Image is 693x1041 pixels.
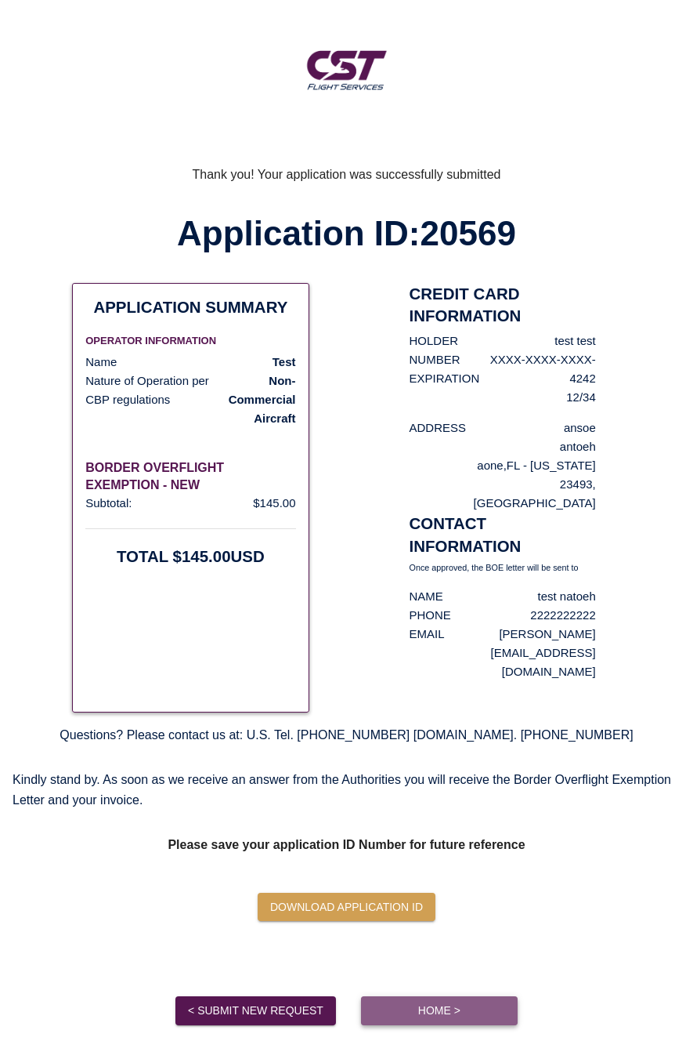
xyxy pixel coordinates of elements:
[177,209,516,258] h1: Application ID: 20569
[273,353,296,372] p: Test
[85,353,117,372] p: Name
[117,546,265,568] h2: TOTAL $ 145.00 USD
[361,996,518,1025] button: Home >
[479,332,596,350] p: test test
[410,513,596,557] h2: CONTACT INFORMATION
[410,369,480,388] p: EXPIRATION
[410,350,480,369] p: NUMBER
[304,45,389,93] img: CST Flight Services logo
[85,334,295,348] h6: OPERATOR INFORMATION
[212,372,295,428] p: Non-Commercial Aircraft
[253,494,295,513] p: $ 145.00
[47,713,645,758] p: Questions? Please contact us at: U.S. Tel. [PHONE_NUMBER] [DOMAIN_NAME]. [PHONE_NUMBER]
[410,606,451,625] p: PHONE
[451,587,596,606] p: test natoeh
[85,372,212,428] p: Nature of Operation per CBP regulations
[466,419,596,437] p: ansoe
[168,838,525,851] strong: Please save your application ID Number for future reference
[410,332,480,350] p: HOLDER
[410,561,596,575] p: Once approved, the BOE letter will be sent to
[466,475,596,513] p: 23493 , [GEOGRAPHIC_DATA]
[193,165,501,184] span: Thank you! Your application was successfully submitted
[479,388,596,407] p: 12/34
[410,587,451,606] p: NAME
[466,456,596,475] p: aone , FL - [US_STATE]
[85,494,132,513] p: Subtotal:
[258,893,435,922] button: Download Application ID
[410,625,451,644] p: EMAIL
[451,606,596,625] p: 2222222222
[93,296,287,319] h2: APPLICATION SUMMARY
[175,996,336,1025] button: < Submit new request
[479,350,596,388] p: XXXX-XXXX-XXXX-4242
[410,419,467,437] p: ADDRESS
[451,625,596,681] p: [PERSON_NAME][EMAIL_ADDRESS][DOMAIN_NAME]
[85,459,295,495] h6: BORDER OVERFLIGHT EXEMPTION - NEW
[466,437,596,456] p: antoeh
[410,283,596,328] h2: CREDIT CARD INFORMATION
